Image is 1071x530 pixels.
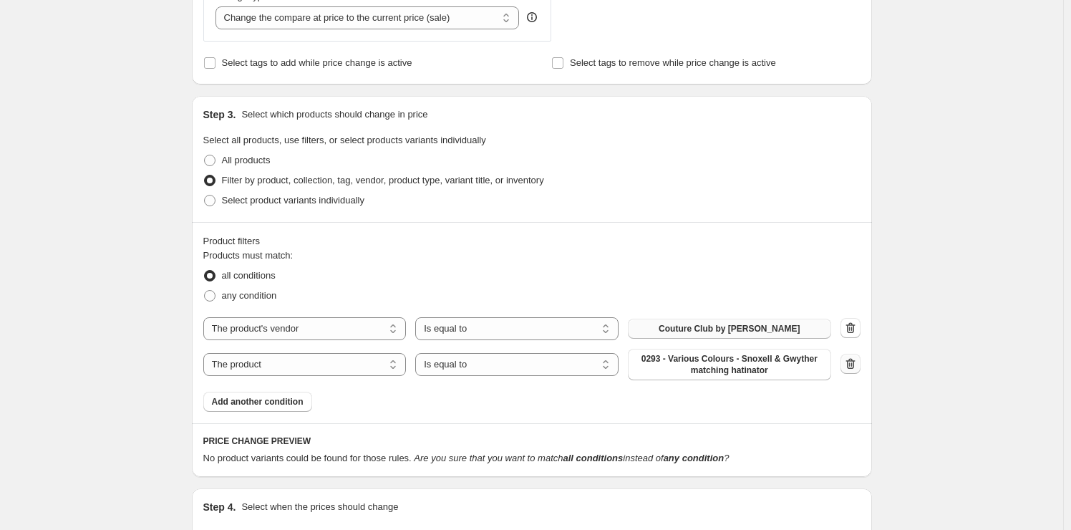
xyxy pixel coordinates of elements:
[203,435,861,447] h6: PRICE CHANGE PREVIEW
[222,175,544,185] span: Filter by product, collection, tag, vendor, product type, variant title, or inventory
[414,453,729,463] i: Are you sure that you want to match instead of ?
[628,319,831,339] button: Couture Club by [PERSON_NAME]
[241,107,427,122] p: Select which products should change in price
[203,234,861,249] div: Product filters
[203,107,236,122] h2: Step 3.
[636,353,823,376] span: 0293 - Various Colours - Snoxell & Gwyther matching hatinator
[203,453,412,463] span: No product variants could be found for those rules.
[664,453,724,463] b: any condition
[203,500,236,514] h2: Step 4.
[222,290,277,301] span: any condition
[241,500,398,514] p: Select when the prices should change
[563,453,623,463] b: all conditions
[525,10,539,24] div: help
[203,392,312,412] button: Add another condition
[222,57,412,68] span: Select tags to add while price change is active
[212,396,304,408] span: Add another condition
[659,323,800,334] span: Couture Club by [PERSON_NAME]
[222,270,276,281] span: all conditions
[570,57,776,68] span: Select tags to remove while price change is active
[203,135,486,145] span: Select all products, use filters, or select products variants individually
[628,349,831,380] button: 0293 - Various Colours - Snoxell & Gwyther matching hatinator
[222,155,271,165] span: All products
[203,250,294,261] span: Products must match:
[222,195,364,206] span: Select product variants individually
